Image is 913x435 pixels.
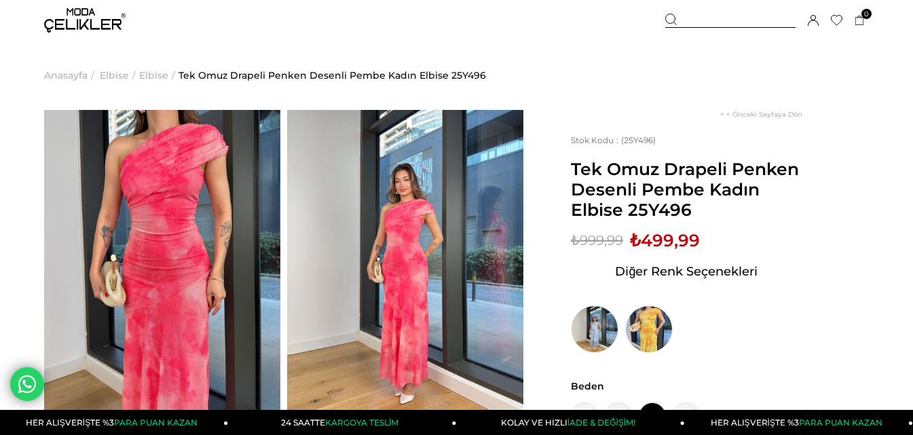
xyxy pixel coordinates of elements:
[114,417,198,428] span: PARA PUAN KAZAN
[100,41,139,110] li: >
[44,41,88,110] a: Anasayfa
[855,16,865,26] a: 0
[625,305,673,353] img: Tek Omuz Drapeli Penken Desenli Sarı Kadın Elbise 25Y496
[44,41,98,110] li: >
[605,402,632,430] span: M
[861,9,872,19] span: 0
[799,417,882,428] span: PARA PUAN KAZAN
[100,41,129,110] a: Elbise
[685,410,913,435] a: HER ALIŞVERİŞTE %3PARA PUAN KAZAN
[179,41,486,110] a: Tek Omuz Drapeli Penken Desenli Pembe Kadın Elbise 25Y496
[325,417,398,428] span: KARGOYA TESLİM
[44,110,280,424] img: Penken elbise 25Y496
[571,305,618,353] img: Tek Omuz Drapeli Penken Desenli Mavi Kadın Elbise 25Y496
[673,402,700,430] span: XL
[139,41,168,110] a: Elbise
[571,380,802,392] span: Beden
[571,135,621,145] span: Stok Kodu
[639,402,666,430] span: L
[571,230,623,250] span: ₺999,99
[571,135,656,145] span: (25Y496)
[44,8,126,33] img: logo
[630,230,700,250] span: ₺499,99
[567,417,635,428] span: İADE & DEĞİŞİM!
[228,410,456,435] a: 24 SAATTEKARGOYA TESLİM
[287,110,523,424] img: Penken elbise 25Y496
[571,402,598,430] span: S
[615,261,758,282] span: Diğer Renk Seçenekleri
[720,110,802,119] a: < < Önceki Sayfaya Dön
[457,410,685,435] a: KOLAY VE HIZLIİADE & DEĞİŞİM!
[139,41,179,110] li: >
[571,159,802,220] span: Tek Omuz Drapeli Penken Desenli Pembe Kadın Elbise 25Y496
